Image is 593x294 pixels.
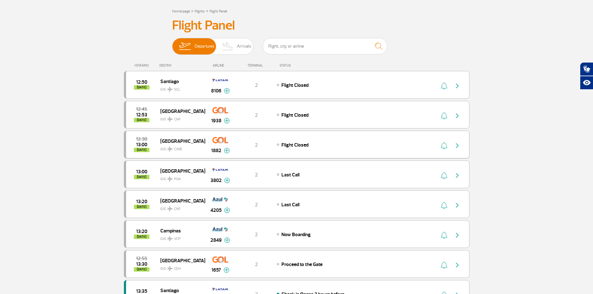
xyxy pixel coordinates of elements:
[167,236,173,241] img: destiny_airplane.svg
[441,82,447,90] img: sino-painel-voo.svg
[160,83,200,92] span: GIG
[454,202,461,209] img: seta-direita-painel-voo.svg
[454,261,461,269] img: seta-direita-painel-voo.svg
[255,112,258,118] span: 2
[441,112,447,119] img: sino-painel-voo.svg
[172,9,190,14] a: Home page
[263,38,387,54] input: Flight, city or airline
[134,148,149,152] span: [DATE]
[237,38,251,54] span: Arrivals
[224,118,230,124] img: mais-info-painel-voo.svg
[255,172,258,178] span: 2
[160,263,200,272] span: GIG
[136,80,147,84] span: 2025-10-01 12:50:00
[281,172,299,178] span: Last Call
[211,147,221,154] span: 1882
[174,206,181,212] span: CNF
[454,172,461,179] img: seta-direita-painel-voo.svg
[174,176,181,182] span: POA
[134,235,149,239] span: [DATE]
[160,256,200,264] span: [GEOGRAPHIC_DATA]
[175,38,195,54] img: slider-embarque
[281,261,322,268] span: Proceed to the Gate
[160,203,200,212] span: GIG
[160,143,200,152] span: GIG
[454,112,461,119] img: seta-direita-painel-voo.svg
[167,206,173,211] img: destiny_airplane.svg
[276,63,327,68] div: STATUS
[195,9,205,14] a: Flights
[255,231,258,238] span: 2
[211,266,221,274] span: 1657
[580,76,593,90] button: Abrir recursos assistivos.
[454,231,461,239] img: seta-direita-painel-voo.svg
[224,267,229,273] img: mais-info-painel-voo.svg
[136,199,147,204] span: 2025-10-01 13:20:00
[281,142,308,148] span: Flight Closed
[224,148,230,153] img: mais-info-painel-voo.svg
[281,82,308,88] span: Flight Closed
[136,289,147,293] span: 2025-10-01 13:35:00
[224,208,230,213] img: mais-info-painel-voo.svg
[210,177,222,184] span: 3802
[255,142,258,148] span: 2
[160,137,200,145] span: [GEOGRAPHIC_DATA]
[255,202,258,208] span: 2
[167,266,173,271] img: destiny_airplane.svg
[174,266,181,272] span: CGH
[136,170,147,174] span: 2025-10-01 13:00:00
[174,147,182,152] span: CWB
[160,197,200,205] span: [GEOGRAPHIC_DATA]
[136,262,147,266] span: 2025-10-01 13:30:00
[134,175,149,179] span: [DATE]
[441,261,447,269] img: sino-painel-voo.svg
[160,167,200,175] span: [GEOGRAPHIC_DATA]
[136,107,147,111] span: 2025-10-01 12:45:00
[167,87,173,92] img: destiny_airplane.svg
[281,112,308,118] span: Flight Closed
[160,226,200,235] span: Campinas
[454,82,461,90] img: seta-direita-painel-voo.svg
[281,231,311,238] span: Now Boarding
[134,85,149,90] span: [DATE]
[134,267,149,272] span: [DATE]
[136,256,147,261] span: 2025-10-01 12:55:00
[136,113,147,117] span: 2025-10-01 12:53:00
[134,118,149,122] span: [DATE]
[167,147,173,152] img: destiny_airplane.svg
[255,82,258,88] span: 2
[209,9,227,14] a: Flight Panel
[441,202,447,209] img: sino-painel-voo.svg
[159,63,205,68] div: DESTINY
[160,77,200,85] span: Santiago
[224,88,230,94] img: mais-info-painel-voo.svg
[219,38,237,54] img: slider-desembarque
[580,62,593,76] button: Abrir tradutor de língua de sinais.
[167,176,173,181] img: destiny_airplane.svg
[580,62,593,90] div: Plugin de acessibilidade da Hand Talk.
[160,233,200,242] span: GIG
[441,231,447,239] img: sino-painel-voo.svg
[255,261,258,268] span: 2
[236,63,276,68] div: TERMINAL
[205,63,236,68] div: AIRLINE
[136,229,147,234] span: 2025-10-01 13:20:00
[441,172,447,179] img: sino-painel-voo.svg
[191,7,193,14] a: >
[126,63,160,68] div: HORÁRIO
[174,236,181,242] span: VCP
[211,87,221,95] span: 8106
[441,142,447,149] img: sino-painel-voo.svg
[134,205,149,209] span: [DATE]
[281,202,299,208] span: Last Call
[224,237,230,243] img: mais-info-painel-voo.svg
[160,113,200,122] span: GIG
[224,178,230,183] img: mais-info-painel-voo.svg
[136,142,147,147] span: 2025-10-01 13:00:00
[206,7,208,14] a: >
[160,107,200,115] span: [GEOGRAPHIC_DATA]
[210,236,222,244] span: 2849
[454,142,461,149] img: seta-direita-painel-voo.svg
[160,173,200,182] span: GIG
[174,117,181,122] span: CNF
